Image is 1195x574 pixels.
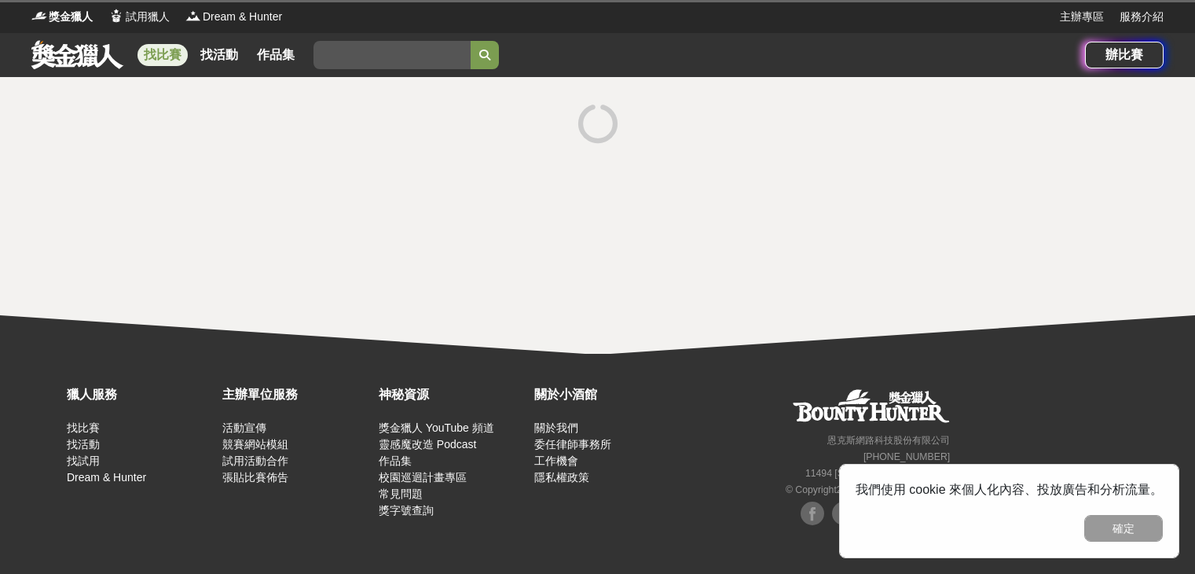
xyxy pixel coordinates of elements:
[49,9,93,25] span: 獎金獵人
[379,454,412,467] a: 作品集
[379,488,423,500] a: 常見問題
[185,9,282,25] a: LogoDream & Hunter
[1085,42,1164,68] a: 辦比賽
[827,435,950,446] small: 恩克斯網路科技股份有限公司
[222,454,288,467] a: 試用活動合作
[856,483,1163,496] span: 我們使用 cookie 來個人化內容、投放廣告和分析流量。
[67,421,100,434] a: 找比賽
[222,385,370,404] div: 主辦單位服務
[832,502,856,525] img: Facebook
[801,502,824,525] img: Facebook
[67,471,146,484] a: Dream & Hunter
[185,8,201,24] img: Logo
[222,421,266,434] a: 活動宣傳
[786,484,950,495] small: © Copyright 2025 . All Rights Reserved.
[534,471,589,484] a: 隱私權政策
[67,454,100,467] a: 找試用
[31,8,47,24] img: Logo
[534,454,578,467] a: 工作機會
[379,421,494,434] a: 獎金獵人 YouTube 頻道
[379,438,476,451] a: 靈感魔改造 Podcast
[194,44,244,66] a: 找活動
[1060,9,1104,25] a: 主辦專區
[805,468,950,479] small: 11494 [STREET_ADDRESS] 3 樓
[222,438,288,451] a: 競賽網站模組
[31,9,93,25] a: Logo獎金獵人
[863,451,950,462] small: [PHONE_NUMBER]
[379,385,526,404] div: 神秘資源
[1084,515,1163,542] button: 確定
[126,9,170,25] span: 試用獵人
[137,44,188,66] a: 找比賽
[251,44,301,66] a: 作品集
[67,385,214,404] div: 獵人服務
[534,438,611,451] a: 委任律師事務所
[379,504,434,517] a: 獎字號查詢
[1120,9,1164,25] a: 服務介紹
[534,421,578,434] a: 關於我們
[67,438,100,451] a: 找活動
[379,471,467,484] a: 校園巡迴計畫專區
[108,8,124,24] img: Logo
[203,9,282,25] span: Dream & Hunter
[534,385,682,404] div: 關於小酒館
[222,471,288,484] a: 張貼比賽佈告
[108,9,170,25] a: Logo試用獵人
